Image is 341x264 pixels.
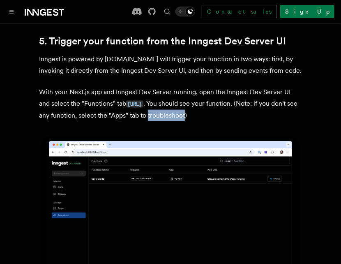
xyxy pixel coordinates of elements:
[126,101,143,108] code: [URL]
[126,100,143,107] a: [URL]
[39,86,302,121] p: With your Next.js app and Inngest Dev Server running, open the Inngest Dev Server UI and select t...
[175,7,195,16] button: Toggle dark mode
[162,7,172,16] button: Find something...
[39,35,286,47] a: 5. Trigger your function from the Inngest Dev Server UI
[280,5,334,18] a: Sign Up
[7,7,16,16] button: Toggle navigation
[39,53,302,76] p: Inngest is powered by [DOMAIN_NAME] will trigger your function in two ways: first, by invoking it...
[202,5,277,18] a: Contact sales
